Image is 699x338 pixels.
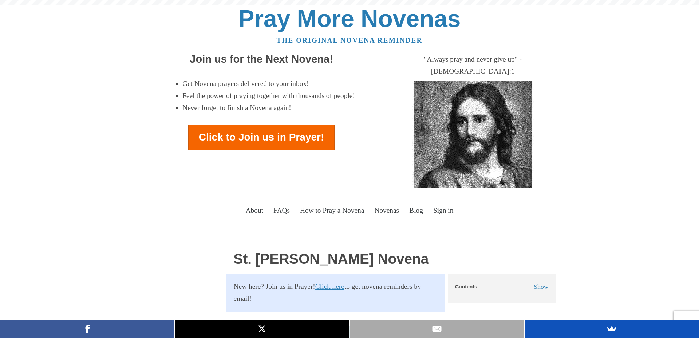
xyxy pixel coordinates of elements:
[296,200,368,221] a: How to Pray a Novena
[226,274,445,312] section: New here? Join us in Prayer! to get novena reminders by email!
[188,125,335,150] a: Click to Join us in Prayer!
[269,200,294,221] a: FAQs
[238,5,461,32] a: Pray More Novenas
[370,200,403,221] a: Novenas
[182,102,355,114] li: Never forget to finish a Novena again!
[315,281,344,293] a: Click here
[143,54,379,65] h2: Join us for the Next Novena!
[277,36,423,44] a: The original novena reminder
[182,78,355,90] li: Get Novena prayers delivered to your inbox!
[525,320,699,338] a: SumoMe
[431,323,442,334] img: Email
[182,90,355,102] li: Feel the power of praying together with thousands of people!
[429,200,458,221] a: Sign in
[241,200,268,221] a: About
[257,323,268,334] img: X
[405,200,427,221] a: Blog
[234,251,438,267] h1: St. [PERSON_NAME] Novena
[350,320,524,338] a: Email
[403,81,542,188] img: Jesus
[390,54,556,78] div: "Always pray and never give up" - [DEMOGRAPHIC_DATA]:1
[82,323,93,334] img: Facebook
[455,284,477,290] h5: Contents
[534,283,549,290] span: Show
[175,320,349,338] a: X
[606,323,617,334] img: SumoMe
